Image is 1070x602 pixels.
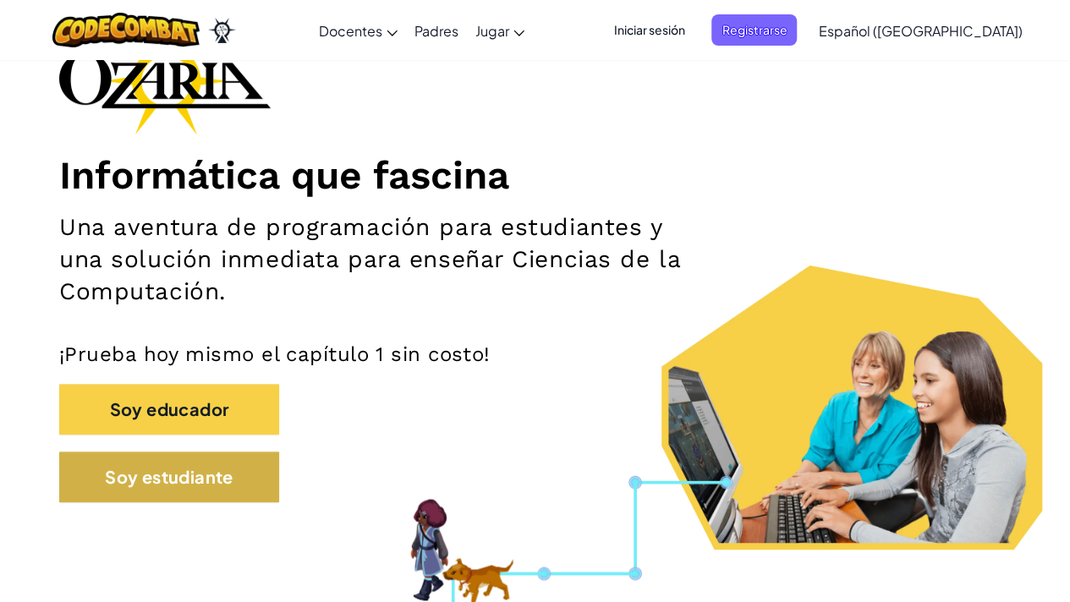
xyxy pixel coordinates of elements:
[310,8,406,53] a: Docentes
[711,14,797,46] button: Registrarse
[59,342,1011,367] p: ¡Prueba hoy mismo el capítulo 1 sin costo!
[475,22,509,40] span: Jugar
[406,8,467,53] a: Padres
[59,26,271,134] img: Ozaria branding logo
[809,8,1030,53] a: Español ([GEOGRAPHIC_DATA])
[319,22,382,40] span: Docentes
[467,8,533,53] a: Jugar
[59,384,279,435] button: Soy educador
[52,13,200,47] img: CodeCombat logo
[818,22,1022,40] span: Español ([GEOGRAPHIC_DATA])
[208,18,235,43] img: Ozaria
[603,14,694,46] button: Iniciar sesión
[59,151,1011,199] h1: Informática que fascina
[59,451,279,502] button: Soy estudiante
[59,211,697,308] h2: Una aventura de programación para estudiantes y una solución inmediata para enseñar Ciencias de l...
